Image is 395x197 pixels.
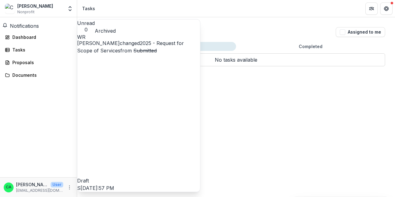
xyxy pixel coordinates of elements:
p: [PERSON_NAME] [16,181,48,188]
button: Archived [95,27,116,35]
div: Tasks [82,5,95,12]
span: Notifications [10,23,39,29]
button: Completed [236,42,385,51]
a: Documents [2,70,74,80]
span: Nonprofit [17,9,35,15]
button: Partners [365,2,378,15]
a: Proposals [2,57,74,68]
p: No tasks available [87,53,385,66]
p: S[DATE]:57 PM [77,184,200,192]
p: changed from [77,39,200,184]
span: 0 [77,27,95,33]
button: Get Help [380,2,393,15]
nav: breadcrumb [80,4,98,13]
button: Assigned to me [336,27,385,37]
button: Unread [77,19,95,33]
div: Tasks [12,47,69,53]
div: Proposals [12,59,69,66]
a: 2025 - Request for Scope of Services [77,40,184,54]
a: Dashboard [2,32,74,42]
div: Chuck Alexander [6,185,11,189]
button: Notifications [2,22,39,30]
div: Documents [12,72,69,78]
button: Open entity switcher [66,2,74,15]
s: Submitted [133,47,157,54]
a: Tasks [2,45,74,55]
div: Wendy Rohrbach [77,35,200,39]
p: User [51,182,63,187]
div: Dashboard [12,34,69,40]
button: More [66,184,73,191]
span: [PERSON_NAME] [77,40,120,46]
span: Draft [77,178,89,184]
p: [EMAIL_ADDRESS][DOMAIN_NAME] [16,188,63,193]
div: [PERSON_NAME] [17,3,53,9]
img: Chuck Alexander [5,4,15,14]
